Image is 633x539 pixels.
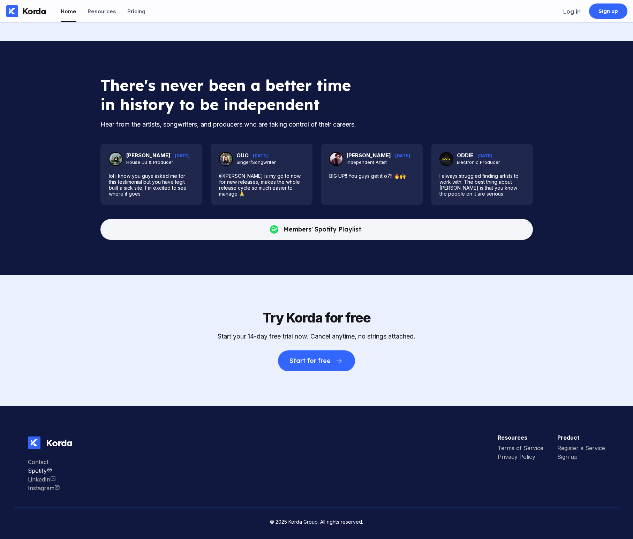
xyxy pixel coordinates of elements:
[109,173,194,197] blockquote: lol i know you guys asked me for this testimonial but you have legit built a sick site, I'm excit...
[126,152,190,159] div: [PERSON_NAME]
[236,159,276,165] div: Singer/Songwriter
[557,445,605,453] a: Register a Service
[557,434,605,441] h3: Product
[219,173,304,197] blockquote: @[PERSON_NAME] is my go to now for new releases, makes the whole release cycle so much easier to ...
[263,310,371,326] div: Try Korda for free
[457,152,500,159] div: ODDIE
[347,152,410,159] div: [PERSON_NAME]
[28,467,60,476] a: Instagram
[28,458,60,467] a: Contact
[498,434,543,441] h3: Resources
[236,152,276,159] div: OUO
[439,173,525,197] blockquote: I always struggled finding artists to work with. The best thing about [PERSON_NAME] is that you k...
[28,458,60,465] div: Contact
[289,357,330,364] div: Start for free
[283,226,361,233] div: Members' Spotify Playlist
[100,76,352,114] div: There's never been a better time in history to be independent
[100,219,533,240] button: Members' Spotify Playlist
[61,8,76,15] div: Home
[28,467,60,474] div: Spotify
[278,340,355,371] a: Start for free
[88,8,116,15] div: Resources
[28,476,60,483] div: LinkedIn
[589,3,627,19] a: Sign up
[329,173,414,179] blockquote: BIG UP!! You guys get it o7!! 🔥🙌
[330,153,342,165] img: liam-bailey.jpg
[127,8,145,15] div: Pricing
[270,519,363,525] small: © 2025 Korda Group. All rights reserved.
[28,485,60,492] div: Instagram
[395,153,410,158] span: [DATE]
[598,8,618,15] div: Sign up
[28,476,60,485] a: LinkedIn
[40,437,72,449] div: Korda
[110,153,122,165] img: danshake.webp
[557,453,605,460] div: Sign up
[175,153,190,158] span: [DATE]
[278,350,355,371] button: Start for free
[477,153,492,158] span: [DATE]
[440,153,453,165] img: oddie.jpg
[126,159,190,165] div: House DJ & Producer
[220,153,232,165] img: ouo.jpg
[498,445,543,453] a: Terms of Service
[457,159,500,165] div: Electronic Producer
[498,453,543,460] div: Privacy Policy
[22,6,46,16] div: Korda
[347,159,410,165] div: Independent Artist
[498,445,543,451] div: Terms of Service
[218,333,415,340] div: Start your 14-day free trial now. Cancel anytime, no strings attached.
[563,8,581,15] div: Log in
[100,120,379,130] div: Hear from the artists, songwriters, and producers who are taking control of their careers.
[557,445,605,451] div: Register a Service
[253,153,268,158] span: [DATE]
[28,485,60,493] a: Instagram
[498,453,543,462] a: Privacy Policy
[557,453,605,462] a: Sign up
